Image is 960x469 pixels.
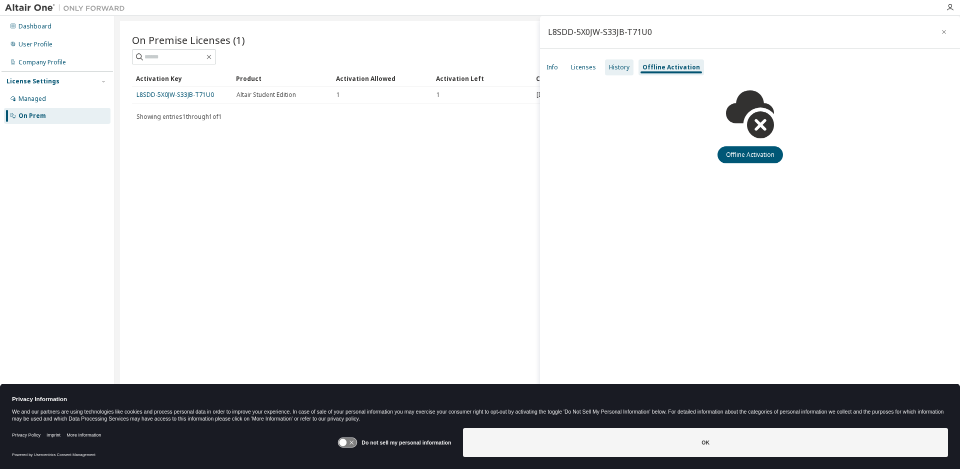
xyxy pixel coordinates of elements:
[336,91,340,99] span: 1
[609,63,629,71] div: History
[236,70,328,86] div: Product
[546,63,558,71] div: Info
[136,112,222,121] span: Showing entries 1 through 1 of 1
[642,63,700,71] div: Offline Activation
[436,70,528,86] div: Activation Left
[132,33,245,47] span: On Premise Licenses (1)
[136,70,228,86] div: Activation Key
[18,112,46,120] div: On Prem
[18,40,52,48] div: User Profile
[18,95,46,103] div: Managed
[436,91,440,99] span: 1
[18,58,66,66] div: Company Profile
[571,63,596,71] div: Licenses
[536,70,899,86] div: Creation Date
[536,91,581,99] span: [DATE] 02:58:37
[336,70,428,86] div: Activation Allowed
[236,91,296,99] span: Altair Student Edition
[5,3,130,13] img: Altair One
[717,146,783,163] button: Offline Activation
[136,90,214,99] a: L8SDD-5X0JW-S33JB-T71U0
[18,22,51,30] div: Dashboard
[6,77,59,85] div: License Settings
[548,28,652,36] div: L8SDD-5X0JW-S33JB-T71U0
